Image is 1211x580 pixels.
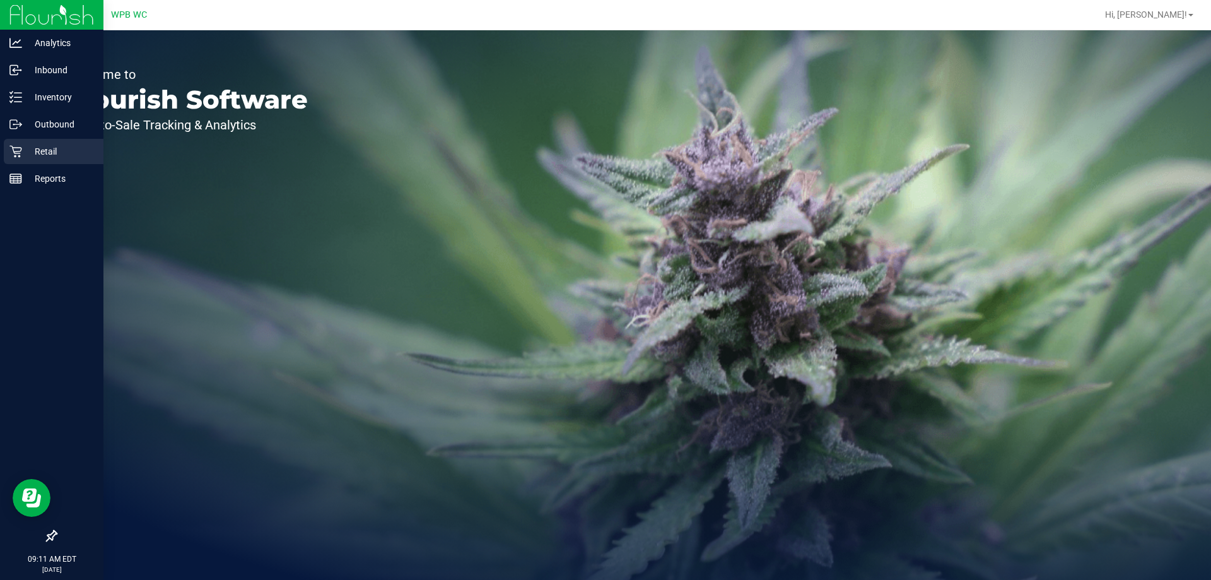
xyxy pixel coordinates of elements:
[6,553,98,565] p: 09:11 AM EDT
[68,119,308,131] p: Seed-to-Sale Tracking & Analytics
[22,35,98,50] p: Analytics
[68,87,308,112] p: Flourish Software
[9,64,22,76] inline-svg: Inbound
[9,37,22,49] inline-svg: Analytics
[22,90,98,105] p: Inventory
[9,91,22,104] inline-svg: Inventory
[1105,9,1187,20] span: Hi, [PERSON_NAME]!
[9,118,22,131] inline-svg: Outbound
[9,145,22,158] inline-svg: Retail
[22,144,98,159] p: Retail
[22,117,98,132] p: Outbound
[13,479,50,517] iframe: Resource center
[9,172,22,185] inline-svg: Reports
[111,9,147,20] span: WPB WC
[68,68,308,81] p: Welcome to
[22,62,98,78] p: Inbound
[22,171,98,186] p: Reports
[6,565,98,574] p: [DATE]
